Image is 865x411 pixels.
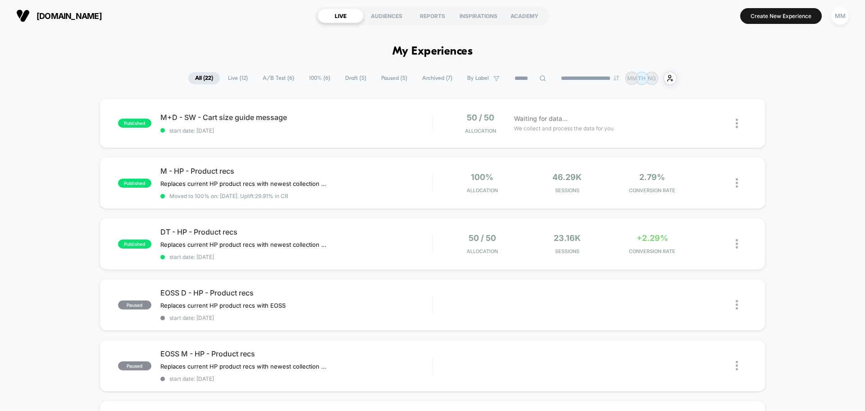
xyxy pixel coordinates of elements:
[188,72,220,84] span: All ( 22 )
[160,180,328,187] span: Replaces current HP product recs with newest collection (pre fall 2025)
[221,72,255,84] span: Live ( 12 )
[736,239,738,249] img: close
[118,119,151,128] span: published
[648,75,656,82] p: NG
[118,179,151,188] span: published
[736,178,738,188] img: close
[256,72,301,84] span: A/B Test ( 6 )
[829,7,851,25] button: MM
[16,9,30,23] img: Visually logo
[467,75,489,82] span: By Label
[118,361,151,370] span: paused
[160,113,432,122] span: M+D - SW - Cart size guide message
[415,72,459,84] span: Archived ( 7 )
[160,241,328,248] span: Replaces current HP product recs with newest collection (pre fall 2025)
[160,288,432,297] span: EOSS D - HP - Product recs
[554,233,581,243] span: 23.16k
[527,187,608,194] span: Sessions
[527,248,608,254] span: Sessions
[14,9,105,23] button: [DOMAIN_NAME]
[169,193,288,199] span: Moved to 100% on: [DATE] . Uplift: 29.91% in CR
[831,7,849,25] div: MM
[118,240,151,249] span: published
[467,248,498,254] span: Allocation
[736,119,738,128] img: close
[638,75,646,82] p: TH
[612,187,692,194] span: CONVERSION RATE
[160,227,432,236] span: DT - HP - Product recs
[392,45,473,58] h1: My Experiences
[160,127,432,134] span: start date: [DATE]
[514,114,568,124] span: Waiting for data...
[552,172,582,182] span: 46.29k
[467,113,494,122] span: 50 / 50
[740,8,822,24] button: Create New Experience
[501,9,547,23] div: ACADEMY
[614,75,619,81] img: end
[736,361,738,370] img: close
[469,233,496,243] span: 50 / 50
[160,375,432,382] span: start date: [DATE]
[627,75,637,82] p: MM
[465,128,496,134] span: Allocation
[338,72,373,84] span: Draft ( 5 )
[160,314,432,321] span: start date: [DATE]
[364,9,410,23] div: AUDIENCES
[612,248,692,254] span: CONVERSION RATE
[160,254,432,260] span: start date: [DATE]
[455,9,501,23] div: INSPIRATIONS
[318,9,364,23] div: LIVE
[639,172,665,182] span: 2.79%
[374,72,414,84] span: Paused ( 5 )
[118,300,151,309] span: paused
[736,300,738,309] img: close
[160,349,432,358] span: EOSS M - HP - Product recs
[160,166,432,175] span: M - HP - Product recs
[160,302,286,309] span: Replaces current HP product recs with EOSS
[36,11,102,21] span: [DOMAIN_NAME]
[302,72,337,84] span: 100% ( 6 )
[160,363,328,370] span: Replaces current HP product recs with newest collection (pre fall 2025)
[514,124,614,133] span: We collect and process the data for you
[637,233,668,243] span: +2.29%
[410,9,455,23] div: REPORTS
[471,172,493,182] span: 100%
[467,187,498,194] span: Allocation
